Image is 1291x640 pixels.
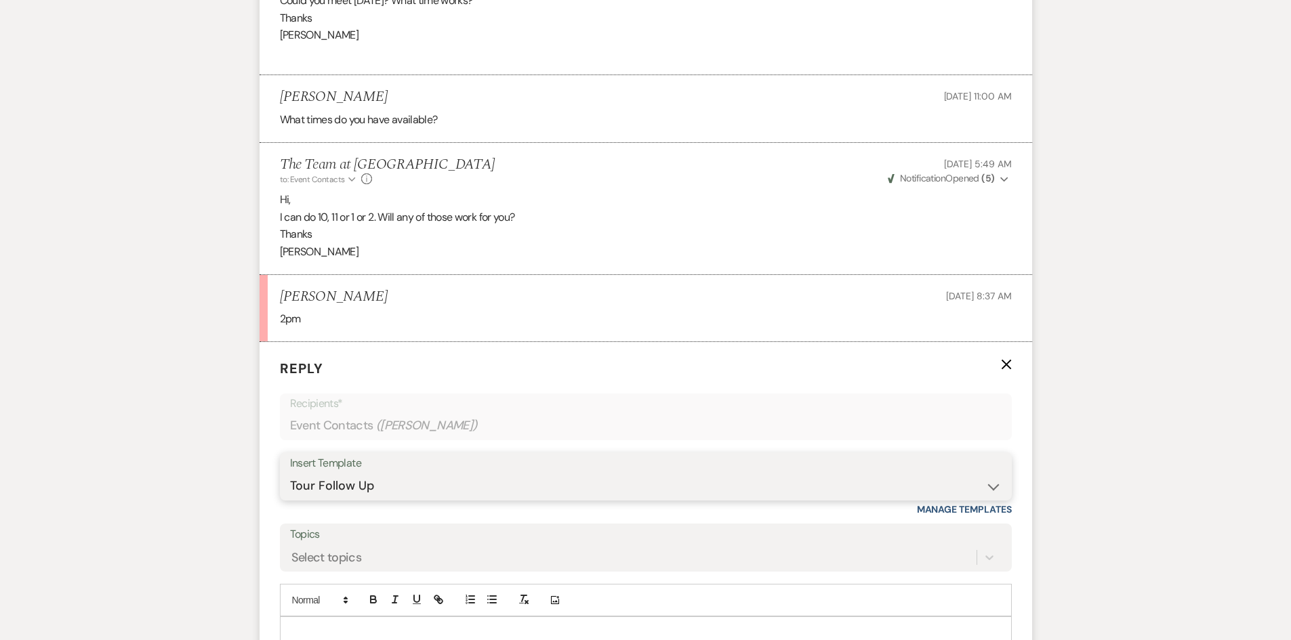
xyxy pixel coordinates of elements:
[900,172,945,184] span: Notification
[290,454,1002,473] div: Insert Template
[280,243,1012,261] p: [PERSON_NAME]
[888,172,995,184] span: Opened
[280,289,388,305] h5: [PERSON_NAME]
[946,290,1011,302] span: [DATE] 8:37 AM
[280,174,345,185] span: to: Event Contacts
[280,156,495,173] h5: The Team at [GEOGRAPHIC_DATA]
[280,173,358,186] button: to: Event Contacts
[280,310,1012,328] p: 2pm
[886,171,1012,186] button: NotificationOpened (5)
[944,90,1012,102] span: [DATE] 11:00 AM
[944,158,1011,170] span: [DATE] 5:49 AM
[280,360,323,377] span: Reply
[280,191,1012,209] p: Hi,
[376,417,478,435] span: ( [PERSON_NAME] )
[290,412,1002,439] div: Event Contacts
[280,111,1012,129] p: What times do you have available?
[290,395,1002,412] p: Recipients*
[917,503,1012,515] a: Manage Templates
[280,26,1012,44] p: [PERSON_NAME]
[290,525,1002,545] label: Topics
[981,172,994,184] strong: ( 5 )
[280,226,1012,243] p: Thanks
[280,209,1012,226] p: I can do 10, 11 or 1 or 2. Will any of those work for you?
[291,549,362,567] div: Select topics
[280,9,1012,27] p: Thanks
[280,89,388,106] h5: [PERSON_NAME]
